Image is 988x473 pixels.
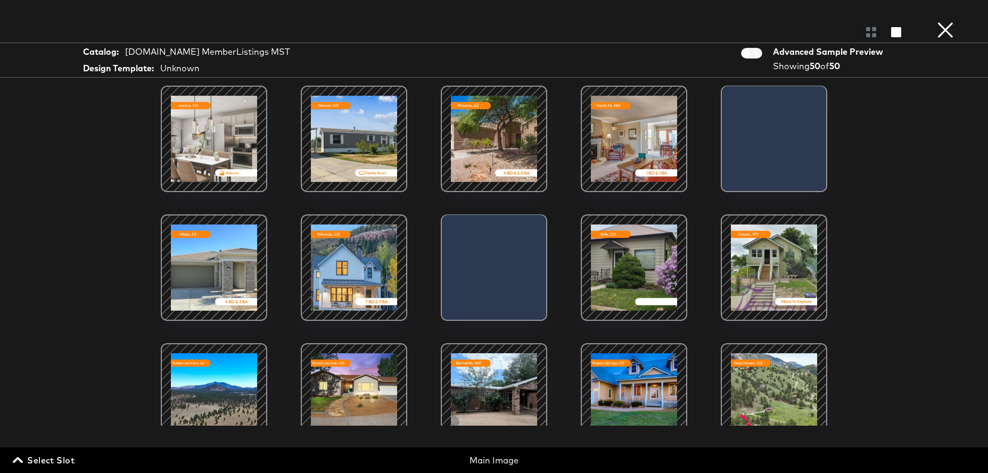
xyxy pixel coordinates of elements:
[15,453,75,468] span: Select Slot
[773,60,887,72] div: Showing of
[810,61,820,71] strong: 50
[335,454,652,467] div: Main Image
[11,453,79,468] button: Select Slot
[125,46,290,58] div: [DOMAIN_NAME] MemberListings MST
[83,62,154,74] strong: Design Template:
[829,61,840,71] strong: 50
[83,46,119,58] strong: Catalog:
[773,46,887,58] div: Advanced Sample Preview
[160,62,200,74] div: Unknown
